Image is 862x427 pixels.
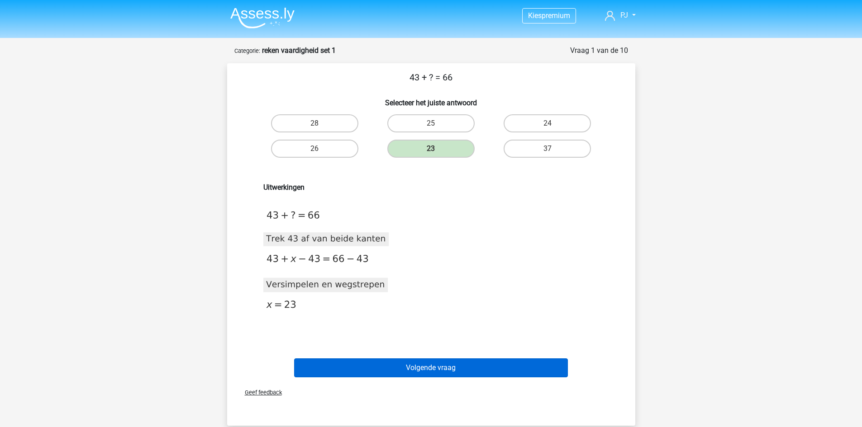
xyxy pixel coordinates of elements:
[504,114,591,132] label: 24
[523,9,576,22] a: Kiespremium
[234,47,260,54] small: Categorie:
[387,140,475,158] label: 23
[271,140,358,158] label: 26
[242,91,621,107] h6: Selecteer het juiste antwoord
[601,10,639,21] a: PJ
[263,183,599,192] h6: Uitwerkingen
[504,140,591,158] label: 37
[262,46,336,55] strong: reken vaardigheid set 1
[242,70,621,84] p: 43 + ? = 66
[542,11,570,20] span: premium
[294,358,568,377] button: Volgende vraag
[238,389,282,396] span: Geef feedback
[271,114,358,132] label: 28
[528,11,542,20] span: Kies
[620,11,628,19] span: PJ
[387,114,475,132] label: 25
[570,45,628,56] div: Vraag 1 van de 10
[230,7,295,28] img: Assessly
